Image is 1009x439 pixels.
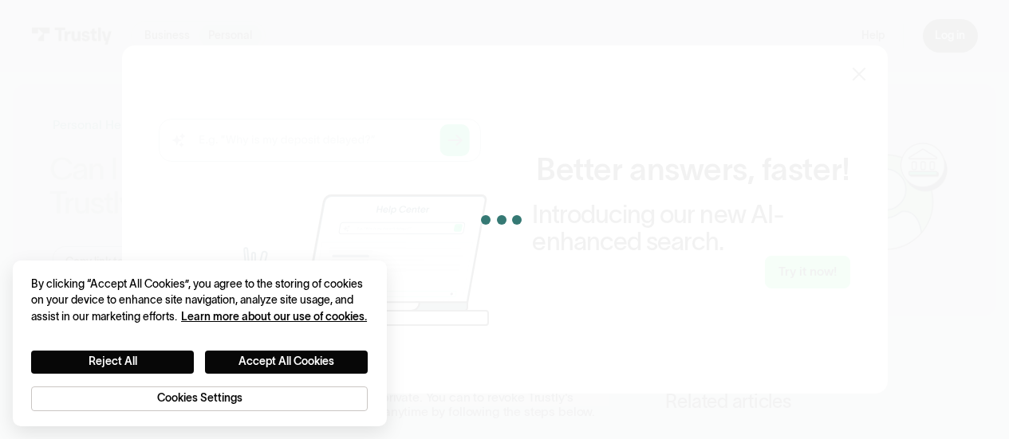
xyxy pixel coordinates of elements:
[31,276,368,411] div: Privacy
[181,311,367,323] a: More information about your privacy, opens in a new tab
[205,351,368,374] button: Accept All Cookies
[31,351,194,374] button: Reject All
[31,276,368,326] div: By clicking “Accept All Cookies”, you agree to the storing of cookies on your device to enhance s...
[13,261,387,426] div: Cookie banner
[31,386,368,411] button: Cookies Settings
